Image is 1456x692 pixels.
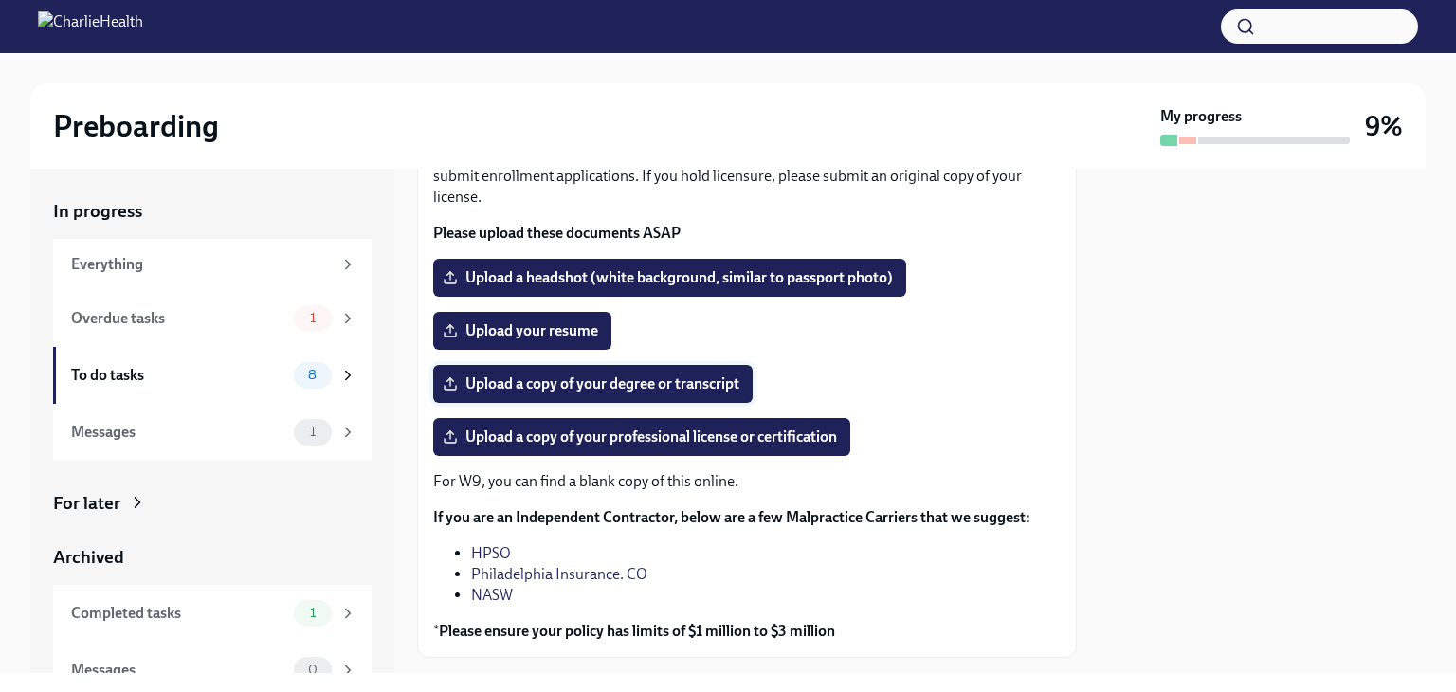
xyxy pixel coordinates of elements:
[53,347,372,404] a: To do tasks8
[433,508,1030,526] strong: If you are an Independent Contractor, below are a few Malpractice Carriers that we suggest:
[433,259,906,297] label: Upload a headshot (white background, similar to passport photo)
[53,107,219,145] h2: Preboarding
[71,254,332,275] div: Everything
[1160,106,1242,127] strong: My progress
[433,365,753,403] label: Upload a copy of your degree or transcript
[53,585,372,642] a: Completed tasks1
[446,374,739,393] span: Upload a copy of your degree or transcript
[446,268,893,287] span: Upload a headshot (white background, similar to passport photo)
[71,308,286,329] div: Overdue tasks
[38,11,143,42] img: CharlieHealth
[71,660,286,681] div: Messages
[53,239,372,290] a: Everything
[297,663,329,677] span: 0
[433,145,1061,208] p: The following documents are needed to complete your contractor profile and, in some cases, to sub...
[299,425,327,439] span: 1
[71,365,286,386] div: To do tasks
[297,368,328,382] span: 8
[53,199,372,224] a: In progress
[53,491,120,516] div: For later
[471,565,647,583] a: Philadelphia Insurance. CO
[446,321,598,340] span: Upload your resume
[53,545,372,570] a: Archived
[433,224,681,242] strong: Please upload these documents ASAP
[53,290,372,347] a: Overdue tasks1
[1365,109,1403,143] h3: 9%
[53,491,372,516] a: For later
[439,622,835,640] strong: Please ensure your policy has limits of $1 million to $3 million
[446,428,837,446] span: Upload a copy of your professional license or certification
[71,603,286,624] div: Completed tasks
[433,418,850,456] label: Upload a copy of your professional license or certification
[71,422,286,443] div: Messages
[433,471,1061,492] p: For W9, you can find a blank copy of this online.
[299,311,327,325] span: 1
[53,404,372,461] a: Messages1
[471,586,513,604] a: NASW
[471,544,511,562] a: HPSO
[299,606,327,620] span: 1
[433,312,611,350] label: Upload your resume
